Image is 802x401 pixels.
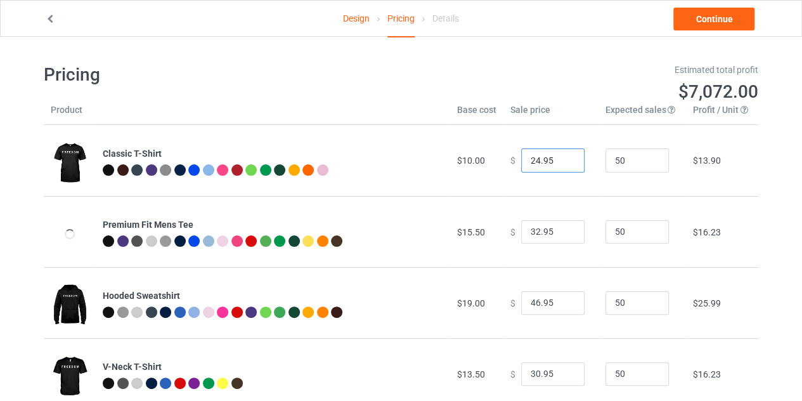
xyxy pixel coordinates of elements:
span: $19.00 [457,298,485,308]
b: Hooded Sweatshirt [103,291,180,301]
span: $ [510,298,515,308]
div: Details [432,1,459,36]
img: heather_texture.png [160,235,171,247]
b: Premium Fit Mens Tee [103,220,193,230]
div: Pricing [387,1,415,37]
div: Estimated total profit [410,63,759,76]
span: $13.90 [693,155,721,166]
th: Sale price [503,103,598,125]
h1: Pricing [44,63,392,86]
th: Expected sales [598,103,686,125]
span: $13.50 [457,369,485,379]
th: Base cost [450,103,503,125]
b: Classic T-Shirt [103,148,162,159]
span: $ [510,155,515,166]
span: $16.23 [693,227,721,237]
a: Continue [673,8,754,30]
th: Product [44,103,96,125]
span: $ [510,227,515,237]
img: heather_texture.png [160,164,171,176]
span: $15.50 [457,227,485,237]
th: Profit / Unit [686,103,758,125]
span: $25.99 [693,298,721,308]
span: $7,072.00 [678,81,758,102]
span: $10.00 [457,155,485,166]
a: Design [343,1,370,36]
span: $ [510,369,515,379]
span: $16.23 [693,369,721,379]
b: V-Neck T-Shirt [103,362,162,372]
